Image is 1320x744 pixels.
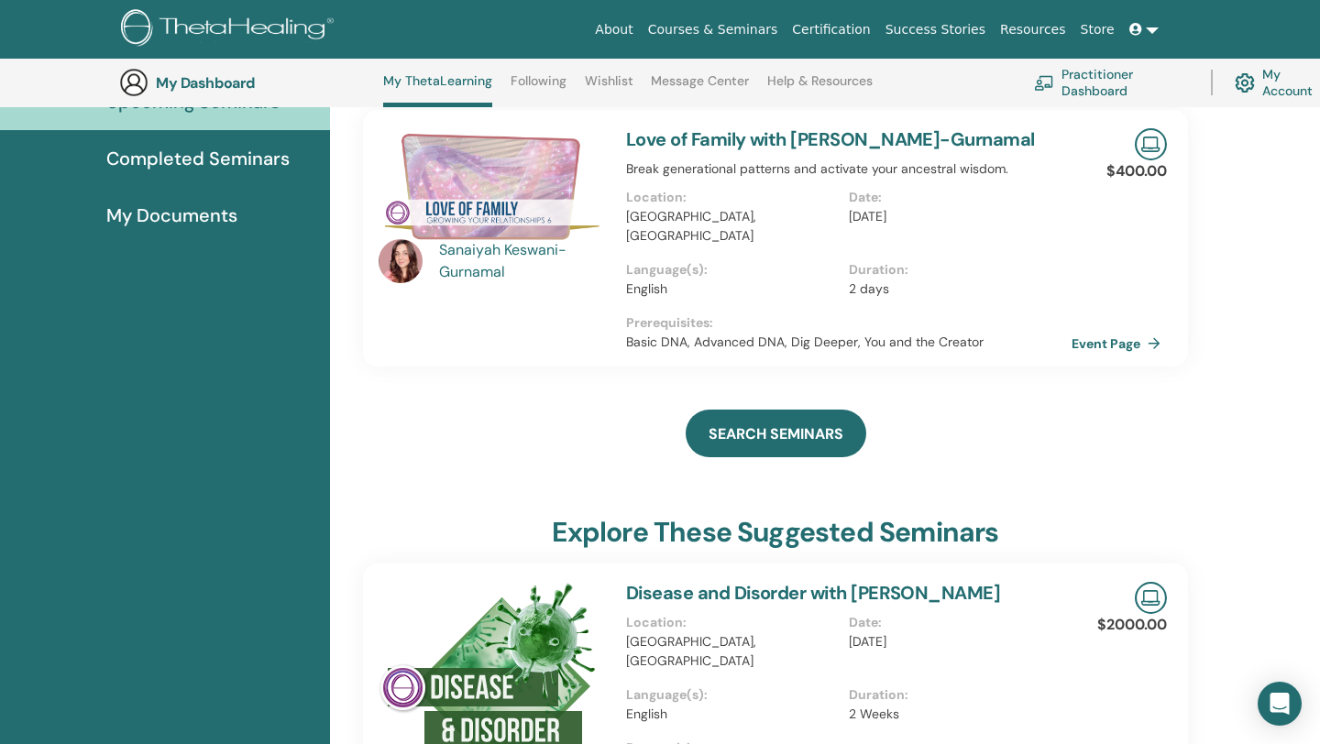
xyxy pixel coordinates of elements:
a: Courses & Seminars [641,13,786,47]
p: Language(s) : [626,685,838,705]
a: Resources [993,13,1073,47]
span: Completed Seminars [106,145,290,172]
a: My ThetaLearning [383,73,492,107]
p: English [626,279,838,299]
p: $400.00 [1106,160,1167,182]
img: Live Online Seminar [1135,128,1167,160]
p: Basic DNA, Advanced DNA, Dig Deeper, You and the Creator [626,333,1072,352]
p: [GEOGRAPHIC_DATA], [GEOGRAPHIC_DATA] [626,207,838,246]
a: Following [511,73,566,103]
a: Success Stories [878,13,993,47]
p: [GEOGRAPHIC_DATA], [GEOGRAPHIC_DATA] [626,632,838,671]
p: Location : [626,613,838,632]
a: Store [1073,13,1122,47]
span: My Documents [106,202,237,229]
h3: explore these suggested seminars [552,516,998,549]
a: Message Center [651,73,749,103]
a: Certification [785,13,877,47]
div: Open Intercom Messenger [1258,682,1302,726]
p: Date : [849,188,1061,207]
p: English [626,705,838,724]
a: Event Page [1072,330,1168,357]
p: Location : [626,188,838,207]
p: Language(s) : [626,260,838,279]
p: Duration : [849,260,1061,279]
a: Practitioner Dashboard [1034,62,1189,103]
p: $2000.00 [1097,614,1167,636]
p: Duration : [849,685,1061,705]
a: SEARCH SEMINARS [686,410,866,457]
span: SEARCH SEMINARS [709,424,843,443]
h3: My Dashboard [156,74,339,92]
img: Love of Family [379,128,604,246]
img: Live Online Seminar [1135,582,1167,614]
a: Disease and Disorder with [PERSON_NAME] [626,581,1000,605]
p: 2 days [849,279,1061,299]
img: chalkboard-teacher.svg [1034,75,1054,90]
p: Prerequisites : [626,313,1072,333]
a: Help & Resources [767,73,873,103]
a: Wishlist [585,73,633,103]
a: Love of Family with [PERSON_NAME]-Gurnamal [626,127,1035,151]
p: [DATE] [849,632,1061,651]
p: Date : [849,613,1061,632]
img: logo.png [121,9,340,50]
p: Break generational patterns and activate your ancestral wisdom. [626,159,1072,179]
a: Sanaiyah Keswani-Gurnamal [439,239,609,283]
img: default.jpg [379,239,423,283]
p: [DATE] [849,207,1061,226]
p: 2 Weeks [849,705,1061,724]
img: generic-user-icon.jpg [119,68,148,97]
img: cog.svg [1235,69,1255,97]
a: About [588,13,640,47]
